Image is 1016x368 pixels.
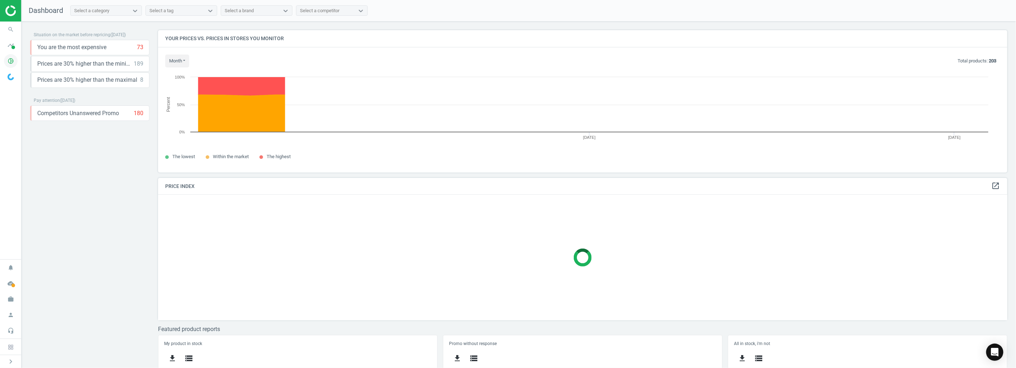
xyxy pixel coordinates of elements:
[166,97,171,112] tspan: Percent
[449,341,716,346] h5: Promo without response
[992,181,1000,191] a: open_in_new
[158,326,1007,332] h3: Featured product reports
[213,154,249,159] span: Within the market
[164,341,431,346] h5: My product in stock
[5,5,56,16] img: ajHJNr6hYgQAAAAASUVORK5CYII=
[734,350,750,367] button: get_app
[986,344,1003,361] div: Open Intercom Messenger
[149,8,173,14] div: Select a tag
[948,135,961,140] tspan: [DATE]
[4,38,18,52] i: timeline
[225,8,254,14] div: Select a brand
[738,354,747,363] i: get_app
[164,350,181,367] button: get_app
[137,43,143,51] div: 73
[583,135,596,140] tspan: [DATE]
[449,350,466,367] button: get_app
[992,181,1000,190] i: open_in_new
[989,58,997,63] b: 203
[168,354,177,363] i: get_app
[734,341,1001,346] h5: All in stock, i'm not
[754,354,763,363] i: storage
[8,74,14,80] img: wGWNvw8QSZomAAAAABJRU5ErkJggg==
[37,43,106,51] span: You are the most expensive
[2,357,20,366] button: chevron_right
[74,8,109,14] div: Select a category
[4,277,18,290] i: cloud_done
[4,261,18,274] i: notifications
[37,60,134,68] span: Prices are 30% higher than the minimum
[158,30,1007,47] h4: Your prices vs. prices in stores you monitor
[37,109,119,117] span: Competitors Unanswered Promo
[4,54,18,68] i: pie_chart_outlined
[60,98,75,103] span: ( [DATE] )
[267,154,291,159] span: The highest
[4,292,18,306] i: work
[4,23,18,36] i: search
[179,130,185,134] text: 0%
[185,354,193,363] i: storage
[175,75,185,79] text: 100%
[6,357,15,366] i: chevron_right
[37,76,137,84] span: Prices are 30% higher than the maximal
[34,98,60,103] span: Pay attention
[469,354,478,363] i: storage
[110,32,126,37] span: ( [DATE] )
[165,55,189,67] button: month
[958,58,997,64] p: Total products:
[4,324,18,338] i: headset_mic
[29,6,63,15] span: Dashboard
[134,60,143,68] div: 189
[4,308,18,322] i: person
[181,350,197,367] button: storage
[750,350,767,367] button: storage
[466,350,482,367] button: storage
[453,354,462,363] i: get_app
[140,76,143,84] div: 8
[300,8,339,14] div: Select a competitor
[134,109,143,117] div: 180
[158,178,1007,195] h4: Price Index
[177,103,185,107] text: 50%
[34,32,110,37] span: Situation on the market before repricing
[172,154,195,159] span: The lowest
